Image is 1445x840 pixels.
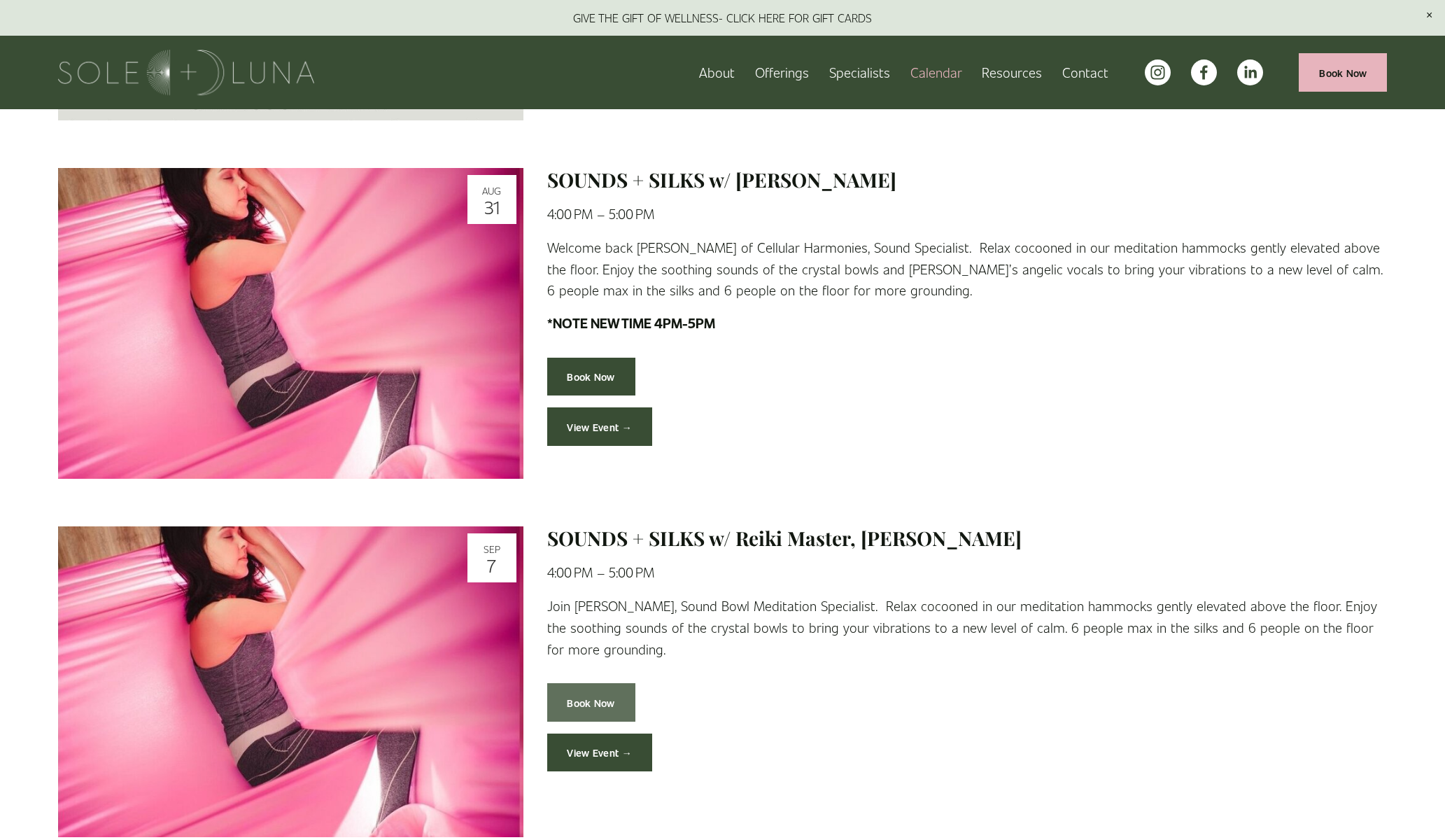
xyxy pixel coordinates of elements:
[1299,53,1387,92] a: Book Now
[829,60,890,85] a: Specialists
[547,407,653,446] a: View Event →
[547,595,1388,659] p: Join [PERSON_NAME], Sound Bowl Meditation Specialist. Relax cocooned in our meditation hammocks g...
[1145,59,1171,85] a: instagram-unauth
[472,544,512,554] div: Sep
[547,683,635,722] a: Book Now
[910,60,962,85] a: Calendar
[1062,60,1108,85] a: Contact
[547,167,896,192] a: SOUNDS + SILKS w/ [PERSON_NAME]
[1237,59,1263,85] a: LinkedIn
[58,168,523,479] img: SOUNDS + SILKS w/ Marian McNair
[58,50,315,95] img: Sole + Luna
[547,358,635,396] a: Book Now
[547,525,1022,551] a: SOUNDS + SILKS w/ Reiki Master, [PERSON_NAME]
[547,237,1388,301] p: Welcome back [PERSON_NAME] of Cellular Harmonies, Sound Specialist. Relax cocooned in our meditat...
[982,60,1042,85] a: folder dropdown
[547,314,715,332] strong: *NOTE NEW TIME 4PM-5PM
[609,563,654,580] time: 5:00 PM
[547,205,593,222] time: 4:00 PM
[1191,59,1217,85] a: facebook-unauth
[58,526,523,837] img: SOUNDS + SILKS w/ Reiki Master, Julie Dynek
[547,734,653,772] a: View Event →
[982,62,1042,83] span: Resources
[472,556,512,574] div: 7
[472,197,512,216] div: 31
[472,185,512,195] div: Aug
[755,62,809,83] span: Offerings
[547,563,593,580] time: 4:00 PM
[755,60,809,85] a: folder dropdown
[699,60,735,85] a: About
[609,205,654,222] time: 5:00 PM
